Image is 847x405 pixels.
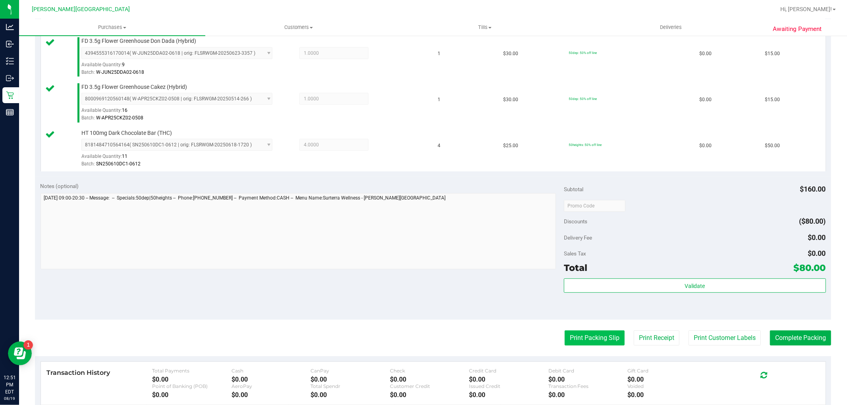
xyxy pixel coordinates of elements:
[4,395,15,401] p: 08/19
[808,249,826,257] span: $0.00
[390,383,469,389] div: Customer Credit
[780,6,832,12] span: Hi, [PERSON_NAME]!
[649,24,693,31] span: Deliveries
[81,151,282,166] div: Available Quantity:
[569,97,597,101] span: 50dep: 50% off line
[232,368,311,374] div: Cash
[19,19,205,36] a: Purchases
[564,200,625,212] input: Promo Code
[392,24,577,31] span: Tills
[41,183,79,189] span: Notes (optional)
[548,383,627,389] div: Transaction Fees
[6,57,14,65] inline-svg: Inventory
[765,50,780,58] span: $15.00
[23,340,33,350] iframe: Resource center unread badge
[503,50,518,58] span: $30.00
[548,368,627,374] div: Debit Card
[81,83,187,91] span: FD 3.5g Flower Greenhouse Cakez (Hybrid)
[685,283,705,289] span: Validate
[81,115,95,121] span: Batch:
[799,217,826,225] span: ($80.00)
[469,368,548,374] div: Credit Card
[564,234,592,241] span: Delivery Fee
[808,233,826,242] span: $0.00
[152,383,231,389] div: Point of Banking (POB)
[548,391,627,399] div: $0.00
[8,342,32,365] iframe: Resource center
[152,368,231,374] div: Total Payments
[6,108,14,116] inline-svg: Reports
[122,62,125,67] span: 9
[794,262,826,273] span: $80.00
[81,105,282,120] div: Available Quantity:
[205,19,392,36] a: Customers
[548,376,627,383] div: $0.00
[699,96,712,104] span: $0.00
[699,142,712,150] span: $0.00
[206,24,391,31] span: Customers
[627,391,706,399] div: $0.00
[6,91,14,99] inline-svg: Retail
[390,391,469,399] div: $0.00
[773,25,822,34] span: Awaiting Payment
[152,391,231,399] div: $0.00
[503,142,518,150] span: $25.00
[232,391,311,399] div: $0.00
[19,24,205,31] span: Purchases
[6,40,14,48] inline-svg: Inbound
[311,383,390,389] div: Total Spendr
[578,19,764,36] a: Deliveries
[311,391,390,399] div: $0.00
[699,50,712,58] span: $0.00
[232,383,311,389] div: AeroPay
[81,69,95,75] span: Batch:
[564,278,826,293] button: Validate
[627,376,706,383] div: $0.00
[392,19,578,36] a: Tills
[627,383,706,389] div: Voided
[569,51,597,55] span: 50dep: 50% off line
[232,376,311,383] div: $0.00
[634,330,679,345] button: Print Receipt
[390,376,469,383] div: $0.00
[689,330,761,345] button: Print Customer Labels
[96,69,144,75] span: W-JUN25DDA02-0618
[438,142,441,150] span: 4
[6,74,14,82] inline-svg: Outbound
[311,376,390,383] div: $0.00
[800,185,826,193] span: $160.00
[469,391,548,399] div: $0.00
[564,262,587,273] span: Total
[503,96,518,104] span: $30.00
[765,142,780,150] span: $50.00
[564,186,583,192] span: Subtotal
[311,368,390,374] div: CanPay
[4,374,15,395] p: 12:51 PM EDT
[81,161,95,167] span: Batch:
[152,376,231,383] div: $0.00
[6,23,14,31] inline-svg: Analytics
[627,368,706,374] div: Gift Card
[770,330,831,345] button: Complete Packing
[569,143,602,147] span: 50heights: 50% off line
[469,376,548,383] div: $0.00
[122,107,127,113] span: 16
[96,161,141,167] span: SN250610DC1-0612
[564,250,586,257] span: Sales Tax
[122,154,127,159] span: 11
[438,50,441,58] span: 1
[32,6,130,13] span: [PERSON_NAME][GEOGRAPHIC_DATA]
[565,330,625,345] button: Print Packing Slip
[564,214,587,228] span: Discounts
[765,96,780,104] span: $15.00
[81,59,282,75] div: Available Quantity:
[96,115,143,121] span: W-APR25CKZ02-0508
[390,368,469,374] div: Check
[81,37,196,45] span: FD 3.5g Flower Greenhouse Don Dada (Hybrid)
[469,383,548,389] div: Issued Credit
[438,96,441,104] span: 1
[81,129,172,137] span: HT 100mg Dark Chocolate Bar (THC)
